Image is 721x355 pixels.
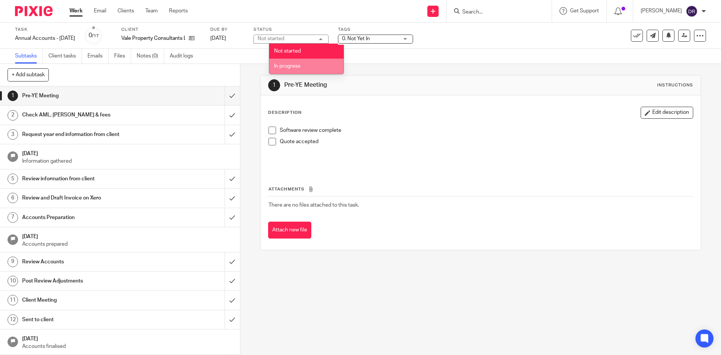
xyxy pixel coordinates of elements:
[657,82,693,88] div: Instructions
[22,192,152,204] h1: Review and Draft Invoice on Xero
[22,129,152,140] h1: Request year end information from client
[170,49,199,63] a: Audit logs
[22,157,232,165] p: Information gathered
[94,7,106,15] a: Email
[8,257,18,267] div: 9
[22,295,152,306] h1: Client Meeting
[118,7,134,15] a: Clients
[15,27,75,33] label: Task
[570,8,599,14] span: Get Support
[338,27,413,33] label: Tags
[641,107,693,119] button: Edit description
[145,7,158,15] a: Team
[268,202,359,208] span: There are no files attached to this task.
[641,7,682,15] p: [PERSON_NAME]
[22,212,152,223] h1: Accounts Preparation
[15,49,43,63] a: Subtasks
[15,6,53,16] img: Pixie
[22,256,152,267] h1: Review Accounts
[22,275,152,287] h1: Post Review Adjustments
[48,49,82,63] a: Client tasks
[268,110,302,116] p: Description
[268,222,311,239] button: Attach new file
[121,27,201,33] label: Client
[342,36,370,41] span: 0. Not Yet In
[284,81,497,89] h1: Pre-YE Meeting
[258,36,284,41] div: Not started
[8,129,18,140] div: 3
[280,127,692,134] p: Software review complete
[686,5,698,17] img: svg%3E
[22,314,152,325] h1: Sent to client
[137,49,164,63] a: Notes (0)
[8,68,49,81] button: + Add subtask
[22,109,152,121] h1: Check AML, [PERSON_NAME] & fees
[210,36,226,41] span: [DATE]
[274,63,300,69] span: In progress
[8,174,18,184] div: 5
[8,193,18,203] div: 6
[22,240,232,248] p: Accounts prepared
[169,7,188,15] a: Reports
[69,7,83,15] a: Work
[89,31,99,40] div: 0
[22,148,232,157] h1: [DATE]
[92,34,99,38] small: /17
[22,343,232,350] p: Accounts finalised
[8,295,18,305] div: 11
[8,276,18,286] div: 10
[15,35,75,42] div: Annual Accounts - [DATE]
[280,138,692,145] p: Quote accepted
[462,9,529,16] input: Search
[8,212,18,223] div: 7
[268,79,280,91] div: 1
[8,91,18,101] div: 1
[15,35,75,42] div: Annual Accounts - August 2025
[22,231,232,240] h1: [DATE]
[121,35,185,42] p: Vale Property Consultants Ltd
[8,314,18,325] div: 12
[8,110,18,121] div: 2
[268,187,305,191] span: Attachments
[87,49,109,63] a: Emails
[22,173,152,184] h1: Review information from client
[274,48,301,54] span: Not started
[114,49,131,63] a: Files
[253,27,329,33] label: Status
[22,333,232,343] h1: [DATE]
[22,90,152,101] h1: Pre-YE Meeting
[210,27,244,33] label: Due by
